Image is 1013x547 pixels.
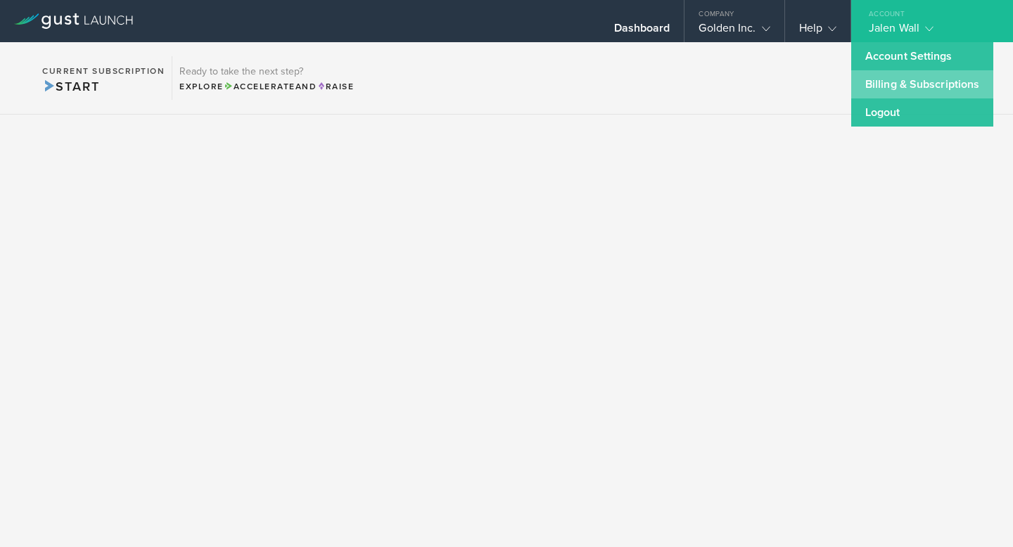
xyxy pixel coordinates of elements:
[943,480,1013,547] iframe: Chat Widget
[869,21,988,42] div: Jalen Wall
[42,67,165,75] h2: Current Subscription
[614,21,670,42] div: Dashboard
[172,56,361,100] div: Ready to take the next step?ExploreAccelerateandRaise
[317,82,354,91] span: Raise
[179,80,354,93] div: Explore
[224,82,295,91] span: Accelerate
[224,82,317,91] span: and
[42,79,99,94] span: Start
[799,21,836,42] div: Help
[179,67,354,77] h3: Ready to take the next step?
[699,21,770,42] div: Golden Inc.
